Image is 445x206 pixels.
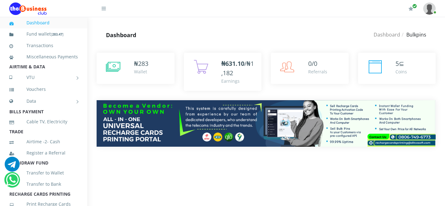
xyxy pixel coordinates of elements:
a: Chat for support [6,177,19,187]
div: Earnings [221,78,256,84]
a: Chat for support [5,161,20,172]
a: ₦631.10/₦1,182 Earnings [184,53,262,91]
img: User [423,2,436,15]
a: 0/0 Referrals [271,53,349,84]
a: Dashboard [9,16,78,30]
a: Vouchers [9,82,78,96]
li: Bulkpins [400,31,426,38]
a: Cable TV, Electricity [9,115,78,129]
div: Coins [395,68,407,75]
a: Transfer to Wallet [9,166,78,180]
i: Renew/Upgrade Subscription [409,6,413,11]
div: ₦ [134,59,148,68]
b: 283.47 [52,32,62,37]
span: 5 [395,59,399,68]
a: ₦283 Wallet [97,53,175,84]
b: ₦631.10 [221,59,244,68]
div: Wallet [134,68,148,75]
span: 0/0 [308,59,317,68]
span: Renew/Upgrade Subscription [412,4,417,8]
img: multitenant_rcp.png [97,100,436,147]
img: Logo [9,2,47,15]
a: Data [9,93,78,109]
span: /₦1,182 [221,59,254,77]
strong: Dashboard [106,31,136,39]
a: Fund wallet[283.47] [9,27,78,42]
span: 283 [138,59,148,68]
div: ⊆ [395,59,407,68]
a: Register a Referral [9,146,78,160]
a: Miscellaneous Payments [9,50,78,64]
small: [ ] [51,32,64,37]
a: Transactions [9,38,78,53]
a: VTU [9,70,78,85]
a: Airtime -2- Cash [9,135,78,149]
a: Transfer to Bank [9,177,78,191]
div: Referrals [308,68,327,75]
a: Dashboard [374,31,400,38]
